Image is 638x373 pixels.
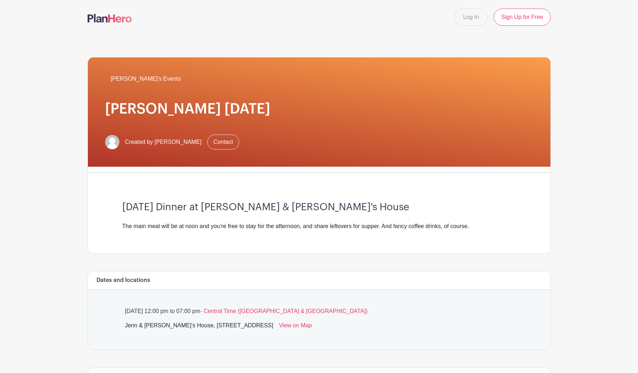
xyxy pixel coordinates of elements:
[279,321,312,333] a: View on Map
[207,135,239,150] a: Contact
[125,321,273,333] div: Jenn & [PERSON_NAME]’s House, [STREET_ADDRESS]
[122,222,516,231] div: The main meal will be at noon and you’re free to stay for the afternoon, and share leftovers for ...
[105,100,533,117] h1: [PERSON_NAME] [DATE]
[454,9,488,26] a: Log In
[97,277,150,284] h6: Dates and locations
[88,14,132,22] img: logo-507f7623f17ff9eddc593b1ce0a138ce2505c220e1c5a4e2b4648c50719b7d32.svg
[111,75,181,83] span: [PERSON_NAME]'s Events
[125,138,202,146] span: Created by [PERSON_NAME]
[105,135,119,149] img: default-ce2991bfa6775e67f084385cd625a349d9dcbb7a52a09fb2fda1e96e2d18dcdb.png
[122,307,516,316] p: [DATE] 12:00 pm to 07:00 pm
[122,201,516,213] h3: [DATE] Dinner at [PERSON_NAME] & [PERSON_NAME]'s House
[200,308,367,314] span: - Central Time ([GEOGRAPHIC_DATA] & [GEOGRAPHIC_DATA])
[494,9,550,26] a: Sign Up for Free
